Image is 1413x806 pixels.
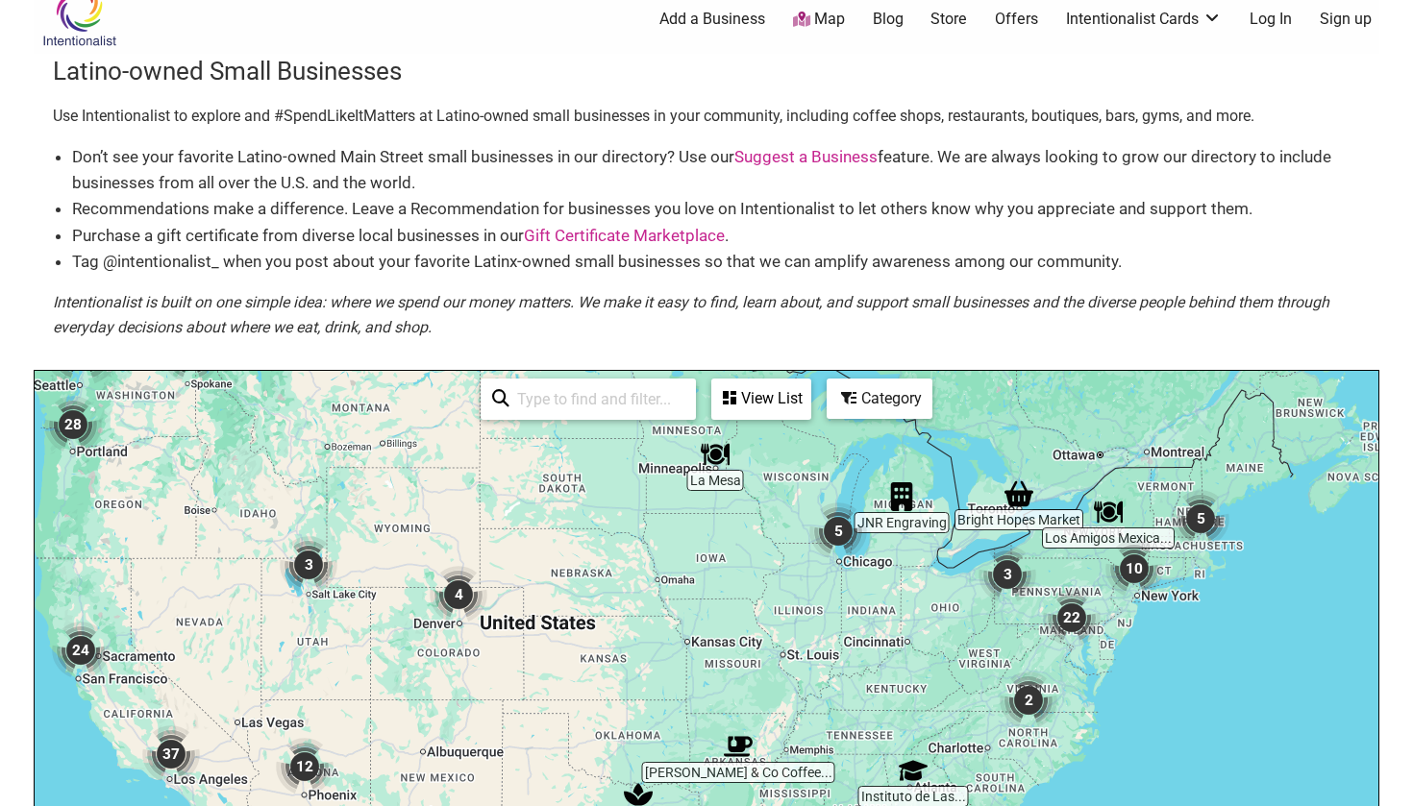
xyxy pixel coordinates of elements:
a: Suggest a Business [734,147,878,166]
div: 4 [430,566,487,623]
em: Intentionalist is built on one simple idea: where we spend our money matters. We make it easy to ... [53,293,1329,336]
div: JNR Engraving [887,482,916,511]
a: Blog [873,9,904,30]
div: Los Amigos Mexican Restaurant [1094,498,1123,526]
div: 5 [1172,490,1229,548]
li: Recommendations make a difference. Leave a Recommendation for businesses you love on Intentionali... [72,196,1360,222]
li: Don’t see your favorite Latino-owned Main Street small businesses in our directory? Use our featu... [72,144,1360,196]
div: Bright Hopes Market [1004,479,1033,508]
a: Offers [995,9,1038,30]
a: Add a Business [659,9,765,30]
div: 24 [52,622,110,679]
div: Category [829,380,930,417]
a: Map [793,9,845,31]
h3: Latino-owned Small Businesses [53,54,1360,88]
div: 28 [44,396,102,453]
a: Log In [1250,9,1292,30]
div: Filter by category [827,379,932,419]
div: 22 [1043,589,1101,647]
a: Sign up [1320,9,1372,30]
li: Tag @intentionalist_ when you post about your favorite Latinx-owned small businesses so that we c... [72,249,1360,275]
div: 12 [276,738,334,795]
div: Type to search and filter [481,379,696,420]
a: Store [930,9,967,30]
div: Fidel & Co Coffee Roasters [724,732,753,761]
div: 10 [1105,540,1163,598]
div: See a list of the visible businesses [711,379,811,420]
div: Instituto de Las Américas [899,756,928,785]
div: 5 [809,502,867,560]
div: 3 [979,546,1036,603]
input: Type to find and filter... [509,380,684,418]
div: 3 [280,536,337,594]
li: Purchase a gift certificate from diverse local businesses in our . [72,223,1360,249]
p: Use Intentionalist to explore and #SpendLikeItMatters at Latino-owned small businesses in your co... [53,104,1360,129]
a: Gift Certificate Marketplace [524,226,725,245]
div: View List [713,380,809,417]
a: Intentionalist Cards [1066,9,1222,30]
div: La Mesa [701,440,730,469]
div: 2 [1000,672,1057,729]
div: 37 [142,725,200,783]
